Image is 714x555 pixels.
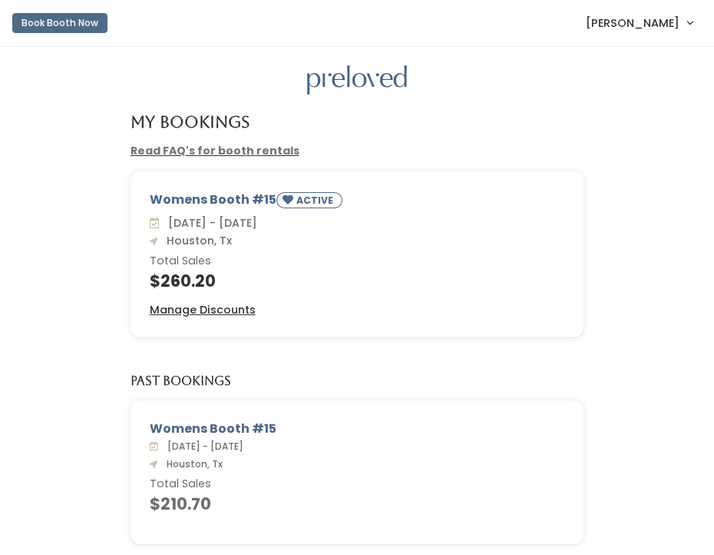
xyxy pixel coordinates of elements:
[131,374,231,388] h5: Past Bookings
[150,255,565,268] h6: Total Sales
[131,143,299,158] a: Read FAQ's for booth rentals
[307,65,407,95] img: preloved logo
[160,457,223,470] span: Houston, Tx
[160,233,232,248] span: Houston, Tx
[150,420,565,438] div: Womens Booth #15
[150,478,565,490] h6: Total Sales
[150,272,565,290] h4: $260.20
[162,215,257,231] span: [DATE] - [DATE]
[161,440,243,453] span: [DATE] - [DATE]
[131,113,250,131] h4: My Bookings
[570,6,708,39] a: [PERSON_NAME]
[150,302,256,318] a: Manage Discounts
[150,191,565,214] div: Womens Booth #15
[586,15,679,32] span: [PERSON_NAME]
[296,194,336,207] small: ACTIVE
[12,13,107,33] button: Book Booth Now
[12,6,107,40] a: Book Booth Now
[150,302,256,317] u: Manage Discounts
[150,495,565,513] h4: $210.70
